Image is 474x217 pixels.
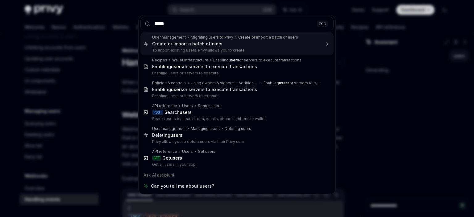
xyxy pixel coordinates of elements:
[191,35,233,40] div: Migrating users to Privy
[171,87,183,92] b: users
[279,81,289,85] b: users
[191,126,220,131] div: Managing users
[152,149,177,154] div: API reference
[152,41,222,47] div: Create or import a batch of
[140,169,334,181] div: Ask AI assistant
[152,132,182,138] div: Deleting
[198,149,215,154] div: Get users
[151,183,214,189] span: Can you tell me about users?
[152,35,186,40] div: User management
[238,35,298,40] div: Create or import a batch of users
[264,81,321,86] div: Enabling or servers to execute transactions
[152,58,167,63] div: Recipes
[152,71,321,76] p: Enabling users or servers to execute
[172,58,208,63] div: Wallet infrastructure
[152,48,321,53] p: To import existing users, Privy allows you to create
[180,110,192,115] b: users
[152,162,321,167] p: Get all users in your app.
[239,81,259,86] div: Additional signers
[170,132,182,138] b: users
[213,58,301,63] div: Enabling or servers to execute transactions
[210,41,222,46] b: users
[171,64,183,69] b: users
[162,155,182,161] div: Get
[152,94,321,98] p: Enabling users or servers to execute
[152,64,257,69] div: Enabling or servers to execute transactions
[152,156,161,161] div: GET
[164,110,192,115] div: Search
[191,81,234,86] div: Using owners & signers
[152,87,257,92] div: Enabling or servers to execute transactions
[152,126,186,131] div: User management
[225,126,251,131] div: Deleting users
[152,103,177,108] div: API reference
[152,116,321,121] p: Search users by search term, emails, phone numbers, or wallet
[152,81,186,86] div: Policies & controls
[229,58,239,62] b: users
[152,110,163,115] div: POST
[182,103,193,108] div: Users
[170,155,182,161] b: users
[198,103,222,108] div: Search users
[182,149,193,154] div: Users
[317,20,328,27] div: ESC
[152,139,321,144] p: Privy allows you to delete users via their Privy user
